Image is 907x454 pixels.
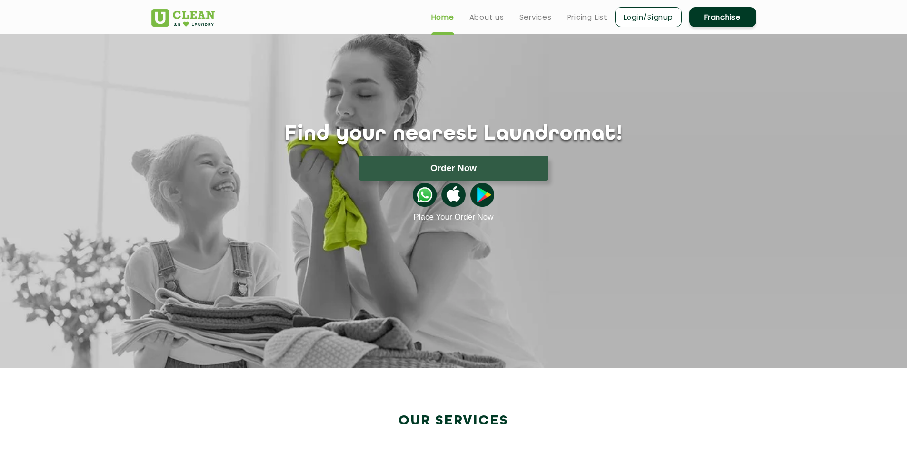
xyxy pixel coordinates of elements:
a: Login/Signup [615,7,682,27]
h1: Find your nearest Laundromat! [144,122,763,146]
img: whatsappicon.png [413,183,437,207]
a: Franchise [689,7,756,27]
button: Order Now [359,156,548,181]
img: UClean Laundry and Dry Cleaning [151,9,215,27]
a: Home [431,11,454,23]
a: Place Your Order Now [413,212,493,222]
a: Pricing List [567,11,608,23]
a: About us [469,11,504,23]
a: Services [519,11,552,23]
h2: Our Services [151,413,756,429]
img: apple-icon.png [441,183,465,207]
img: playstoreicon.png [470,183,494,207]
